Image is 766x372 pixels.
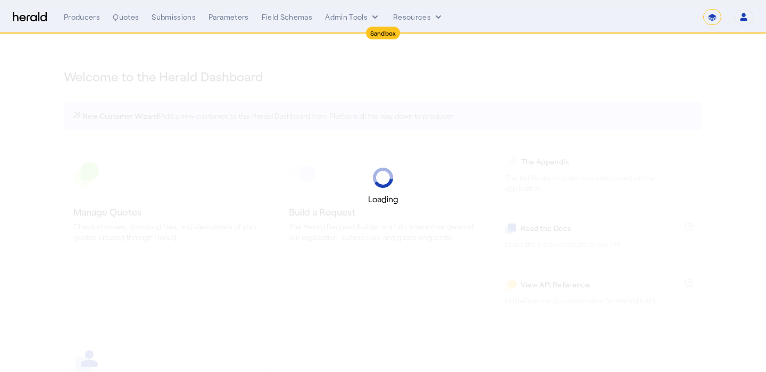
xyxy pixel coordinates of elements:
div: Field Schemas [262,12,313,22]
div: Parameters [209,12,249,22]
div: Producers [64,12,100,22]
div: Quotes [113,12,139,22]
div: Sandbox [366,27,401,39]
img: Herald Logo [13,12,47,22]
button: Resources dropdown menu [393,12,444,22]
button: internal dropdown menu [325,12,380,22]
div: Submissions [152,12,196,22]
